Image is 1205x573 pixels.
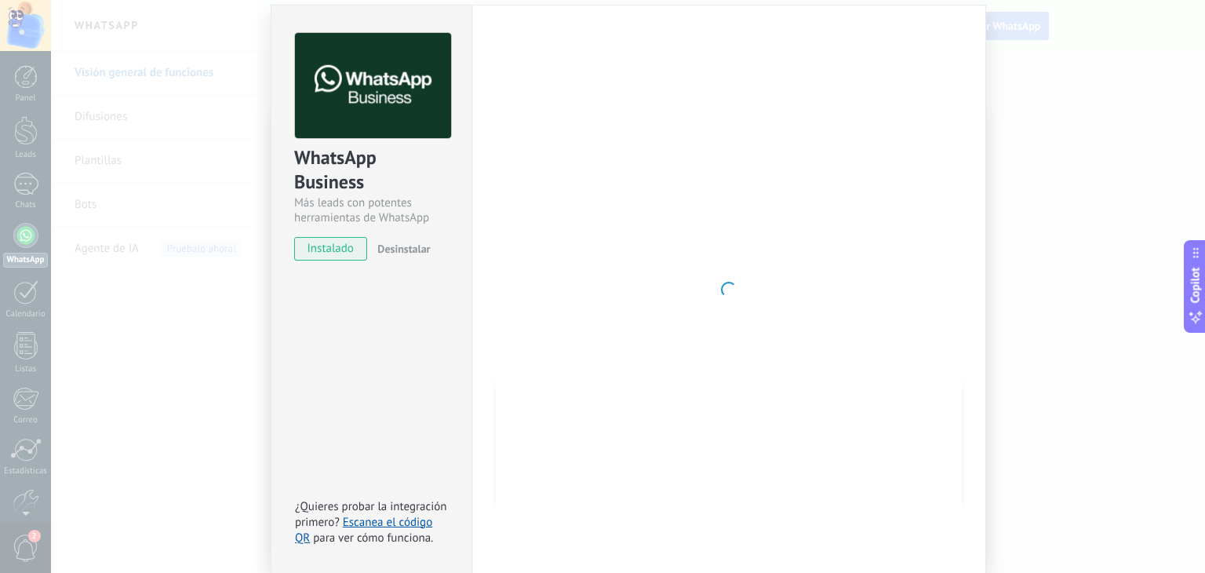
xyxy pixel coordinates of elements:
img: logo_main.png [295,33,451,139]
span: instalado [295,237,366,261]
a: Escanea el código QR [295,515,432,546]
div: WhatsApp Business [294,145,449,195]
button: Desinstalar [371,237,430,261]
div: Más leads con potentes herramientas de WhatsApp [294,195,449,225]
span: ¿Quieres probar la integración primero? [295,499,447,530]
span: Copilot [1188,268,1203,304]
span: Desinstalar [377,242,430,256]
span: para ver cómo funciona. [313,531,433,546]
